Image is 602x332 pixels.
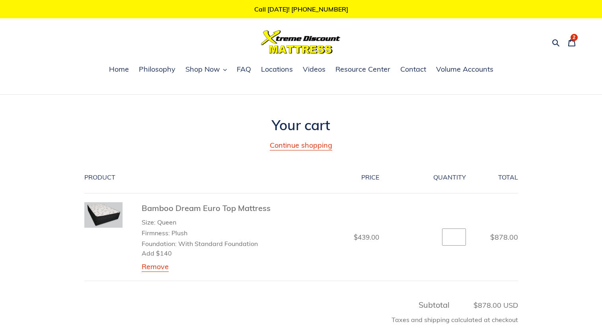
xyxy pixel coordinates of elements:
th: Product [84,162,280,193]
span: Resource Center [335,64,390,74]
a: Volume Accounts [432,64,497,76]
a: Home [105,64,133,76]
dd: $439.00 [288,232,379,242]
span: FAQ [237,64,251,74]
span: Home [109,64,129,74]
li: Size: Queen [142,217,271,227]
a: Remove Bamboo Dream Euro Top Mattress - Queen / Plush / With Standard Foundation Add $140 [142,262,169,272]
a: Philosophy [135,64,179,76]
a: Locations [257,64,297,76]
h1: Your cart [84,117,518,133]
a: 2 [563,33,580,51]
span: Locations [261,64,293,74]
span: 2 [573,35,575,40]
span: Videos [303,64,325,74]
img: Xtreme Discount Mattress [261,30,341,54]
a: Videos [299,64,329,76]
span: $878.00 [490,232,518,242]
li: Foundation: With Standard Foundation Add $140 [142,239,271,258]
span: Subtotal [419,300,450,310]
span: Philosophy [139,64,175,74]
span: Shop Now [185,64,220,74]
ul: Product details [142,216,271,258]
span: Contact [400,64,426,74]
span: Volume Accounts [436,64,493,74]
span: $878.00 USD [452,300,518,311]
a: Resource Center [331,64,394,76]
th: Total [475,162,518,193]
a: Bamboo Dream Euro Top Mattress [142,203,271,213]
th: Price [279,162,388,193]
button: Shop Now [181,64,231,76]
a: Contact [396,64,430,76]
th: Quantity [388,162,475,193]
a: Continue shopping [270,141,332,150]
a: FAQ [233,64,255,76]
li: Firmness: Plush [142,228,271,238]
